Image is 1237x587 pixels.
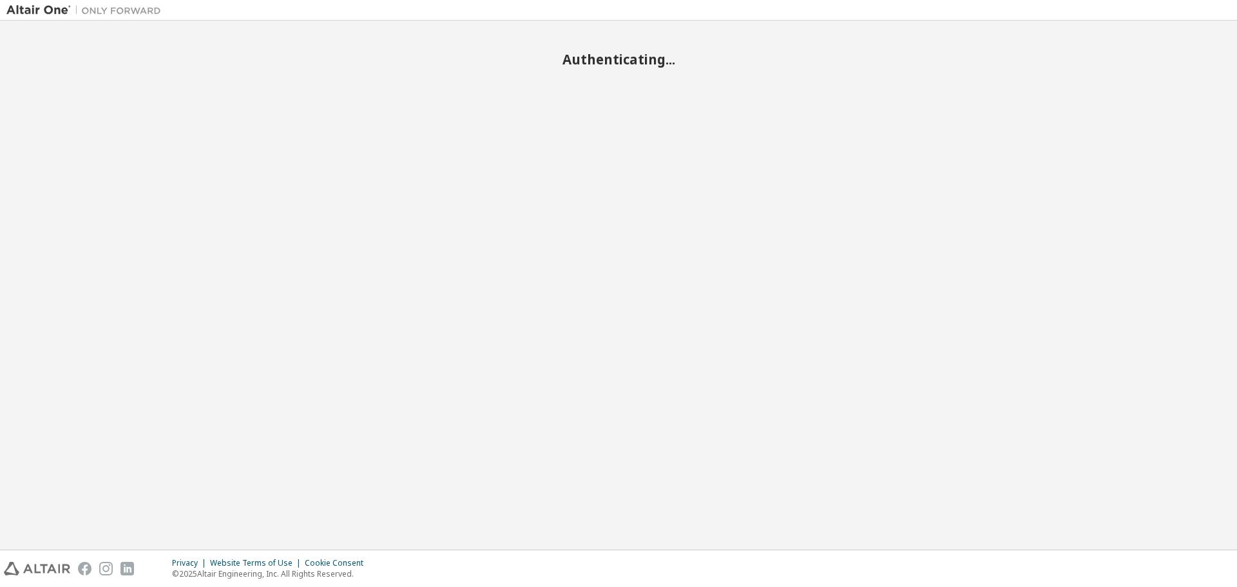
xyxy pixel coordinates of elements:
div: Cookie Consent [305,558,371,568]
h2: Authenticating... [6,51,1231,68]
img: instagram.svg [99,562,113,575]
img: linkedin.svg [120,562,134,575]
img: Altair One [6,4,168,17]
p: © 2025 Altair Engineering, Inc. All Rights Reserved. [172,568,371,579]
img: facebook.svg [78,562,91,575]
div: Website Terms of Use [210,558,305,568]
div: Privacy [172,558,210,568]
img: altair_logo.svg [4,562,70,575]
